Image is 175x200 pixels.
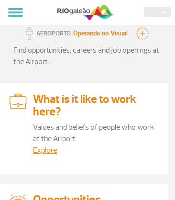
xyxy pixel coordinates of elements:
a: Values and beliefs of people who work at the Airport. [33,122,154,144]
a: Explore [33,145,57,155]
p: AEROPORTO [36,31,71,37]
a: What is it like to work here? [33,92,136,119]
p: Visibilidade de 10000m [73,30,128,37]
p: Find opportunities, careers and job openings at the Airport. [13,44,162,67]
